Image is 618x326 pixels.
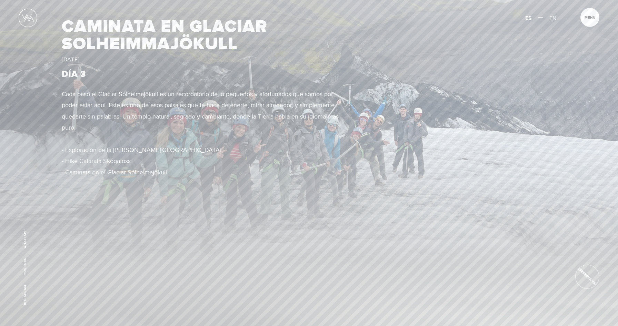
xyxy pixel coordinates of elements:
[549,13,556,24] a: EN
[62,56,80,63] span: [DATE]
[525,13,532,24] a: ES
[525,15,532,22] span: ES
[19,9,37,27] img: Logo
[23,258,27,275] a: Youtube
[570,260,605,294] a: ¡Reservá Ya!
[23,229,27,248] a: WhatsApp
[62,18,340,53] h2: CAMINATA EN GLACIAR SOLHEIMMAJÖKULL
[23,285,27,305] a: Instagram
[549,15,556,22] span: EN
[62,70,340,79] h3: DÍA 3
[62,89,340,190] p: Cada paso el Glaciar Sólheimajökull es un recordatorio de lo pequeños y afortunados que somos por...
